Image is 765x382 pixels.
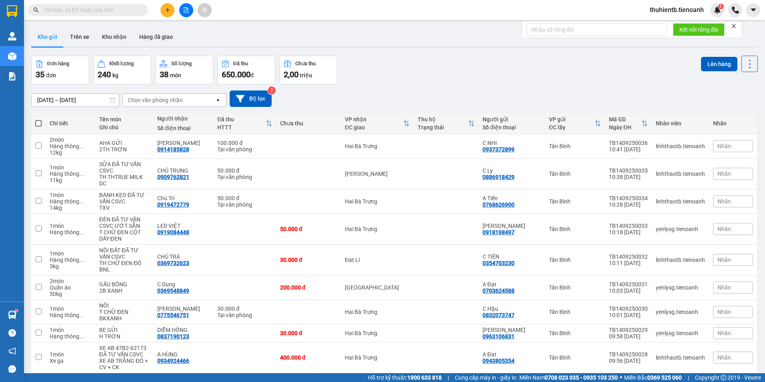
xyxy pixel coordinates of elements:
[483,260,515,266] div: 0354703230
[31,27,64,46] button: Kho gửi
[8,72,16,80] img: solution-icon
[99,358,149,370] div: XE AB TRẮNG ĐỎ + CV + CK
[157,306,209,312] div: Chú Hùng
[50,137,91,143] div: 2 món
[157,115,209,122] div: Người nhận
[280,257,337,263] div: 30.000 đ
[609,124,641,131] div: Ngày ĐH
[99,216,149,229] div: ĐÈN ĐÃ TƯ VẤN CSVC ƯỚT SẴN
[222,70,250,79] span: 650.000
[79,312,84,318] span: ...
[50,351,91,358] div: 1 món
[99,302,149,309] div: NỒI
[50,263,91,269] div: 3 kg
[99,146,149,153] div: 2TH TRƠN
[50,192,91,198] div: 1 món
[483,288,515,294] div: 0703624588
[483,124,541,131] div: Số điện thoại
[36,70,44,79] span: 35
[79,198,84,205] span: ...
[157,351,209,358] div: A HÙNG
[98,70,111,79] span: 240
[483,312,515,318] div: 0832073747
[46,72,56,78] span: đơn
[483,140,541,146] div: C NHI
[717,198,731,205] span: Nhãn
[483,306,541,312] div: C Hậu
[345,354,410,361] div: Hai Bà Trưng
[609,195,648,201] div: TB1409250034
[718,4,724,9] sup: 1
[295,61,316,66] div: Chưa thu
[280,120,337,127] div: Chưa thu
[368,373,442,382] span: Hỗ trợ kỹ thuật:
[99,116,149,123] div: Tên món
[688,373,689,382] span: |
[717,171,731,177] span: Nhãn
[112,72,118,78] span: kg
[345,116,403,123] div: VP nhận
[157,140,209,146] div: Chị Vân
[99,327,149,333] div: BE GỬI
[93,56,151,84] button: Khối lượng240kg
[609,260,648,266] div: 10:11 [DATE]
[157,260,189,266] div: 0369732623
[8,52,16,60] img: warehouse-icon
[50,223,91,229] div: 1 món
[157,174,189,180] div: 0909762821
[99,205,149,211] div: TXV
[217,195,272,201] div: 50.000 đ
[170,72,181,78] span: món
[109,61,134,66] div: Khối lượng
[280,354,337,361] div: 400.000 đ
[217,146,272,153] div: Tại văn phòng
[549,284,601,291] div: Tân Bình
[448,373,449,382] span: |
[717,143,731,149] span: Nhãn
[624,373,682,382] span: Miền Bắc
[50,306,91,312] div: 1 món
[609,174,648,180] div: 10:38 [DATE]
[418,124,468,131] div: Trạng thái
[345,309,410,315] div: Hai Bà Trưng
[609,229,648,235] div: 10:18 [DATE]
[33,7,39,13] span: search
[483,229,515,235] div: 0918198497
[8,347,16,355] span: notification
[483,116,541,123] div: Người gửi
[213,113,276,134] th: Toggle SortBy
[50,358,91,364] div: Xe ga
[483,223,541,229] div: QUANG MINH
[50,171,91,177] div: Hàng thông thường
[233,61,248,66] div: Đã thu
[620,376,622,379] span: ⚪️
[79,229,84,235] span: ...
[345,330,410,336] div: Hai Bà Trưng
[609,358,648,364] div: 09:56 [DATE]
[483,281,541,288] div: A Đạt
[717,284,731,291] span: Nhãn
[50,333,91,340] div: Hàng thông thường
[96,27,133,46] button: Kho nhận
[609,253,648,260] div: TB1409250032
[656,143,705,149] div: linhthaotb.tienoanh
[217,56,275,84] button: Đã thu650.000đ
[656,284,705,291] div: yenlysg.tienoanh
[609,327,648,333] div: TB1409250029
[157,333,189,340] div: 0837190123
[549,124,595,131] div: ĐC lấy
[157,358,189,364] div: 0934924466
[50,198,91,205] div: Hàng thông thường
[455,373,517,382] span: Cung cấp máy in - giấy in:
[50,312,91,318] div: Hàng thông thường
[549,330,601,336] div: Tân Bình
[202,7,207,13] span: aim
[8,329,16,337] span: question-circle
[50,250,91,257] div: 1 món
[179,3,193,17] button: file-add
[549,309,601,315] div: Tân Bình
[157,201,189,208] div: 0919472779
[418,116,468,123] div: Thu hộ
[545,113,605,134] th: Toggle SortBy
[345,171,410,177] div: [PERSON_NAME]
